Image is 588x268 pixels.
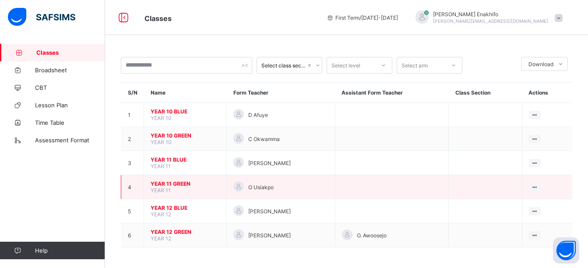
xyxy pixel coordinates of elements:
[522,83,572,103] th: Actions
[121,103,144,127] td: 1
[121,83,144,103] th: S/N
[151,235,171,242] span: YEAR 12
[121,199,144,223] td: 5
[248,208,291,215] span: [PERSON_NAME]
[121,151,144,175] td: 3
[227,83,335,103] th: Form Teacher
[151,205,220,211] span: YEAR 12 BLUE
[433,18,548,24] span: [PERSON_NAME][EMAIL_ADDRESS][DOMAIN_NAME]
[248,112,268,118] span: D Afuye
[261,62,306,69] div: Select class section
[248,184,274,190] span: O Usiakpo
[151,156,220,163] span: YEAR 11 BLUE
[151,187,171,194] span: YEAR 11
[528,61,553,67] span: Download
[8,8,75,26] img: safsims
[35,67,105,74] span: Broadsheet
[151,139,172,145] span: YEAR 10
[121,223,144,247] td: 6
[35,84,105,91] span: CBT
[248,136,280,142] span: C Okwamma
[151,180,220,187] span: YEAR 11 GREEN
[151,163,171,169] span: YEAR 11
[331,57,360,74] div: Select level
[553,237,579,264] button: Open asap
[151,108,220,115] span: YEAR 10 BLUE
[35,119,105,126] span: Time Table
[151,115,172,121] span: YEAR 10
[449,83,522,103] th: Class Section
[151,132,220,139] span: YEAR 10 GREEN
[357,232,387,239] span: O. Awoosejo
[401,57,428,74] div: Select arm
[121,175,144,199] td: 4
[248,160,291,166] span: [PERSON_NAME]
[35,102,105,109] span: Lesson Plan
[327,14,398,21] span: session/term information
[248,232,291,239] span: [PERSON_NAME]
[35,247,105,254] span: Help
[121,127,144,151] td: 2
[36,49,105,56] span: Classes
[433,11,548,18] span: [PERSON_NAME] Enakhifo
[144,14,172,23] span: Classes
[144,83,227,103] th: Name
[35,137,105,144] span: Assessment Format
[151,229,220,235] span: YEAR 12 GREEN
[335,83,449,103] th: Assistant Form Teacher
[151,211,171,218] span: YEAR 12
[407,11,567,25] div: EmmanuelEnakhifo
